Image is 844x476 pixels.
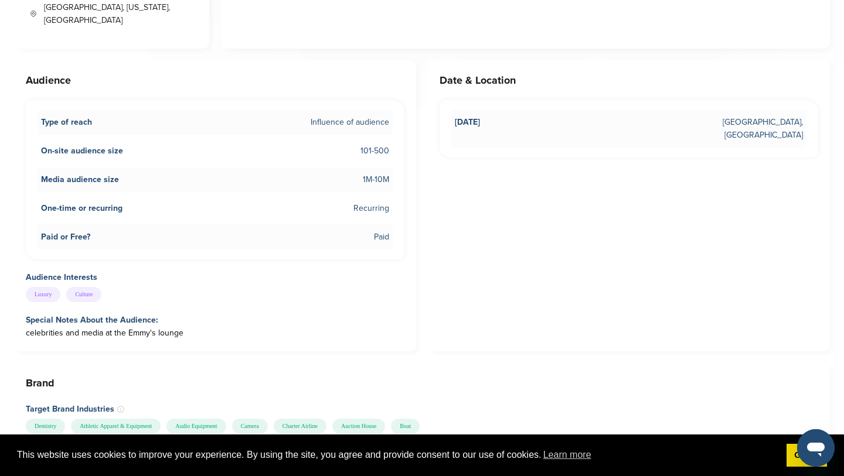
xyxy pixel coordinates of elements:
span: Paid [374,231,389,244]
span: Paid or Free? [41,231,90,244]
span: On-site audience size [41,145,123,157]
span: [GEOGRAPHIC_DATA], [GEOGRAPHIC_DATA] [646,116,803,142]
div: Dentistry [26,419,65,434]
h3: Audience [26,72,404,88]
span: [DATE] [455,116,480,142]
span: Type of reach [41,116,92,129]
div: Charter Airline [274,419,326,434]
span: 101-500 [360,145,389,157]
a: learn more about cookies [542,446,593,464]
h4: Special Notes About the Audience: [26,314,404,327]
span: 1M-10M [363,173,389,186]
h4: Audience Interests [26,271,404,284]
div: celebrities and media at the Emmy's lounge [26,327,404,340]
h3: Date & Location [440,72,818,88]
span: Influence of audience [311,116,389,129]
span: This website uses cookies to improve your experience. By using the site, you agree and provide co... [17,446,777,464]
a: dismiss cookie message [787,444,827,467]
h4: Target Brand Industries [26,403,818,416]
span: Media audience size [41,173,119,186]
div: Auction House [332,419,385,434]
span: [GEOGRAPHIC_DATA], [US_STATE], [GEOGRAPHIC_DATA] [44,1,194,27]
div: Audio Equipment [166,419,226,434]
div: Culture [66,287,101,302]
iframe: Button to launch messaging window [797,429,835,467]
span: Recurring [353,202,389,215]
div: Boat [391,419,420,434]
h3: Brand [26,375,818,391]
div: Luxury [26,287,60,302]
div: Athletic Apparel & Equipment [71,419,161,434]
span: One-time or recurring [41,202,122,215]
div: Camera [232,419,268,434]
